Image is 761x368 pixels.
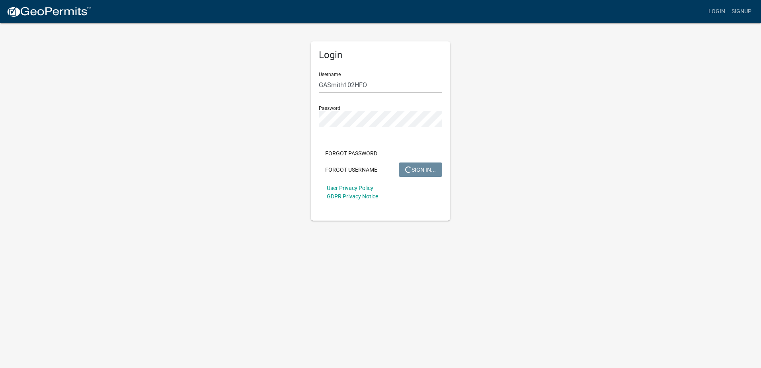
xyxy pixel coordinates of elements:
button: Forgot Username [319,162,384,177]
button: Forgot Password [319,146,384,161]
button: SIGN IN... [399,162,442,177]
a: User Privacy Policy [327,185,373,191]
span: SIGN IN... [405,166,436,172]
a: Signup [728,4,755,19]
a: Login [705,4,728,19]
h5: Login [319,49,442,61]
a: GDPR Privacy Notice [327,193,378,200]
